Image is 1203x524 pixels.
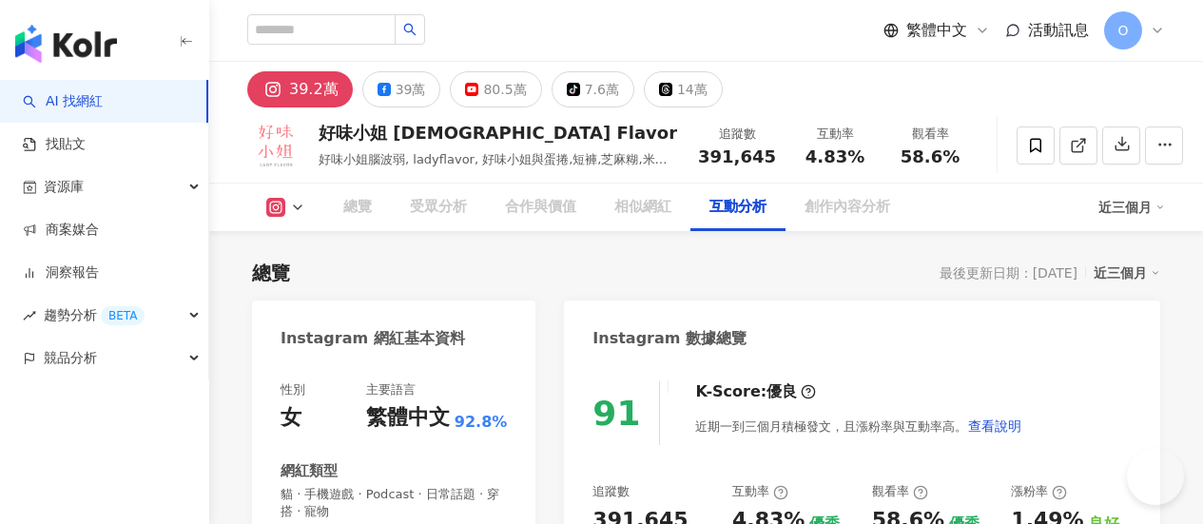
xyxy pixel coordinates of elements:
div: 性別 [281,381,305,398]
span: 好味小姐腦波弱, ladyflavor, 好味小姐與蛋捲,短褲,芝麻糊,米香,陳皮,本丸 [319,152,671,185]
div: 7.6萬 [585,76,619,103]
div: BETA [101,306,145,325]
div: 總覽 [343,196,372,219]
div: 最後更新日期：[DATE] [940,265,1077,281]
div: Instagram 數據總覽 [592,328,747,349]
span: 58.6% [901,147,960,166]
div: K-Score : [695,381,816,402]
div: 繁體中文 [366,403,450,433]
div: 追蹤數 [698,125,776,144]
span: 貓 · 手機遊戲 · Podcast · 日常話題 · 穿搭 · 寵物 [281,486,507,520]
div: 女 [281,403,301,433]
span: rise [23,309,36,322]
div: 80.5萬 [483,76,526,103]
span: 4.83% [805,147,864,166]
div: 網紅類型 [281,461,338,481]
img: KOL Avatar [247,117,304,174]
div: 觀看率 [894,125,966,144]
div: 漲粉率 [1011,483,1067,500]
a: searchAI 找網紅 [23,92,103,111]
button: 查看說明 [967,407,1022,445]
div: 互動率 [732,483,788,500]
div: 主要語言 [366,381,416,398]
div: 互動率 [799,125,871,144]
div: 91 [592,394,640,433]
div: 近三個月 [1098,192,1165,223]
div: 追蹤數 [592,483,630,500]
div: 總覽 [252,260,290,286]
div: 好味小姐 [DEMOGRAPHIC_DATA] Flavor [319,121,677,145]
div: 觀看率 [872,483,928,500]
div: 39萬 [396,76,426,103]
div: 近三個月 [1094,261,1160,285]
div: Instagram 網紅基本資料 [281,328,465,349]
div: 相似網紅 [614,196,671,219]
span: O [1117,20,1128,41]
button: 7.6萬 [552,71,634,107]
button: 14萬 [644,71,723,107]
span: 92.8% [455,412,508,433]
div: 合作與價值 [505,196,576,219]
span: 繁體中文 [906,20,967,41]
div: 14萬 [677,76,708,103]
a: 商案媒合 [23,221,99,240]
span: 資源庫 [44,165,84,208]
div: 39.2萬 [289,76,339,103]
span: 競品分析 [44,337,97,379]
div: 創作內容分析 [805,196,890,219]
button: 39.2萬 [247,71,353,107]
div: 互動分析 [709,196,766,219]
div: 優良 [766,381,797,402]
a: 洞察報告 [23,263,99,282]
span: 趨勢分析 [44,294,145,337]
a: 找貼文 [23,135,86,154]
span: search [403,23,417,36]
iframe: Help Scout Beacon - Open [1127,448,1184,505]
span: 活動訊息 [1028,21,1089,39]
div: 近期一到三個月積極發文，且漲粉率與互動率高。 [695,407,1022,445]
span: 391,645 [698,146,776,166]
div: 受眾分析 [410,196,467,219]
img: logo [15,25,117,63]
button: 80.5萬 [450,71,541,107]
span: 查看說明 [968,418,1021,434]
button: 39萬 [362,71,441,107]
